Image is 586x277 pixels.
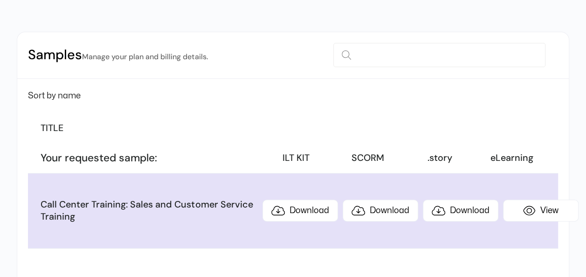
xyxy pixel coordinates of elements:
[82,52,207,62] small: Manage your plan and billing details.
[28,92,81,100] span: Sort by name
[478,152,545,164] h3: eLearning
[503,200,579,222] a: View
[334,152,401,164] h3: SCORM
[406,152,473,164] h3: .story
[343,200,418,222] a: Download
[41,122,257,134] h3: TITLE
[262,200,338,222] a: Download
[41,199,257,222] h3: Call Center Training: Sales and Customer Service Training
[262,152,330,164] h3: ILT KIT
[28,46,207,64] h2: Samples
[423,200,498,222] a: Download
[41,151,257,165] h3: Your requested sample:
